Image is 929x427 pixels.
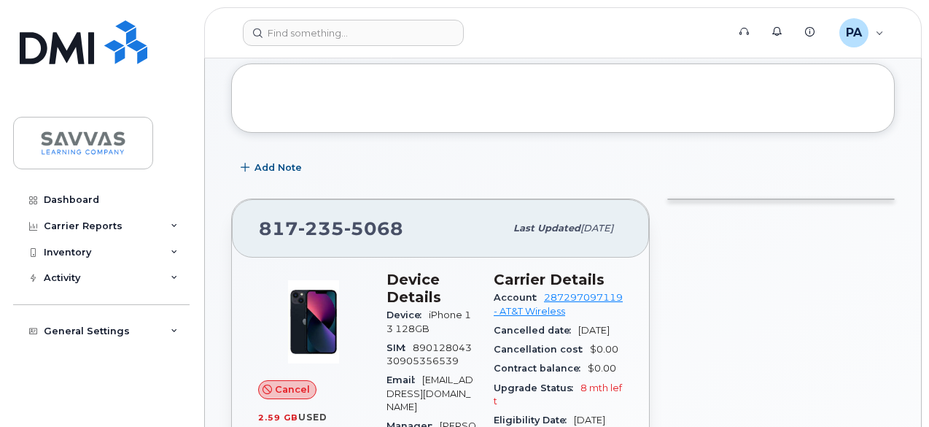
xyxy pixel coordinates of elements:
span: Last updated [513,223,580,234]
span: Contract balance [494,363,588,374]
span: 817 [259,218,403,239]
span: used [298,412,327,423]
span: 5068 [344,218,403,239]
span: Cancellation cost [494,344,590,355]
span: $0.00 [590,344,618,355]
span: 89012804330905356539 [386,342,472,366]
span: Device [386,309,429,320]
a: 287297097119 - AT&T Wireless [494,292,623,316]
span: Account [494,292,544,303]
button: Add Note [231,155,314,181]
span: iPhone 13 128GB [386,309,471,334]
span: [EMAIL_ADDRESS][DOMAIN_NAME] [386,374,473,412]
span: 2.59 GB [258,412,298,423]
span: [DATE] [574,415,605,426]
span: Upgrade Status [494,382,580,393]
span: PA [846,24,862,42]
h3: Carrier Details [494,271,623,288]
div: Preethi Ashwini A [829,18,894,47]
span: Add Note [254,161,302,174]
h3: Device Details [386,271,476,306]
input: Find something... [243,20,464,46]
span: SIM [386,342,413,353]
span: 235 [298,218,344,239]
span: 8 mth left [494,382,622,407]
span: Cancel [275,382,310,396]
img: image20231002-3703462-1ig824h.jpeg [270,278,357,366]
span: Cancelled date [494,325,578,336]
span: [DATE] [578,325,610,336]
span: $0.00 [588,363,616,374]
span: Eligibility Date [494,415,574,426]
span: Email [386,374,422,385]
span: [DATE] [580,223,613,234]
